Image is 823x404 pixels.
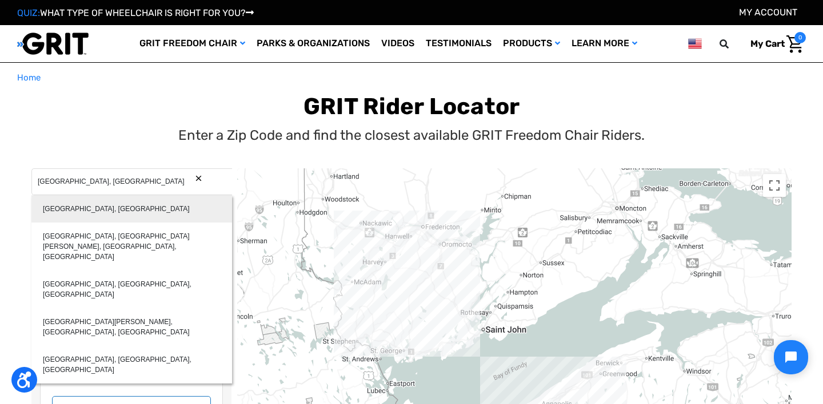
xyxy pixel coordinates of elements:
[794,32,806,43] span: 0
[688,37,702,51] img: us.png
[786,35,803,53] img: Cart
[17,71,41,84] a: Home
[251,25,375,62] a: Parks & Organizations
[739,7,797,18] a: Account
[178,125,645,146] p: Enter a Zip Code and find the closest available GRIT Freedom Chair Riders.
[725,32,742,56] input: Search
[31,168,232,195] input: Search
[420,25,497,62] a: Testimonials
[17,72,41,83] span: Home
[17,32,89,55] img: GRIT All-Terrain Wheelchair and Mobility Equipment
[31,195,232,223] div: [GEOGRAPHIC_DATA], [GEOGRAPHIC_DATA]
[31,195,232,383] div: Search results
[31,346,232,383] div: [GEOGRAPHIC_DATA], [GEOGRAPHIC_DATA], [GEOGRAPHIC_DATA]
[763,174,786,197] button: Toggle fullscreen view
[17,71,806,84] nav: Breadcrumb
[31,308,232,346] div: [GEOGRAPHIC_DATA][PERSON_NAME], [GEOGRAPHIC_DATA], [GEOGRAPHIC_DATA]
[31,270,232,308] div: [GEOGRAPHIC_DATA], [GEOGRAPHIC_DATA], [GEOGRAPHIC_DATA]
[750,38,785,49] span: My Cart
[194,174,203,183] button: Search Reset
[17,7,254,18] a: QUIZ:WHAT TYPE OF WHEELCHAIR IS RIGHT FOR YOU?
[497,25,566,62] a: Products
[303,93,520,120] b: GRIT Rider Locator
[742,32,806,56] a: Cart with 0 items
[134,25,251,62] a: GRIT Freedom Chair
[764,330,818,384] iframe: Tidio Chat
[17,7,40,18] span: QUIZ:
[31,223,232,270] div: [GEOGRAPHIC_DATA], [GEOGRAPHIC_DATA][PERSON_NAME], [GEOGRAPHIC_DATA], [GEOGRAPHIC_DATA]
[375,25,420,62] a: Videos
[566,25,643,62] a: Learn More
